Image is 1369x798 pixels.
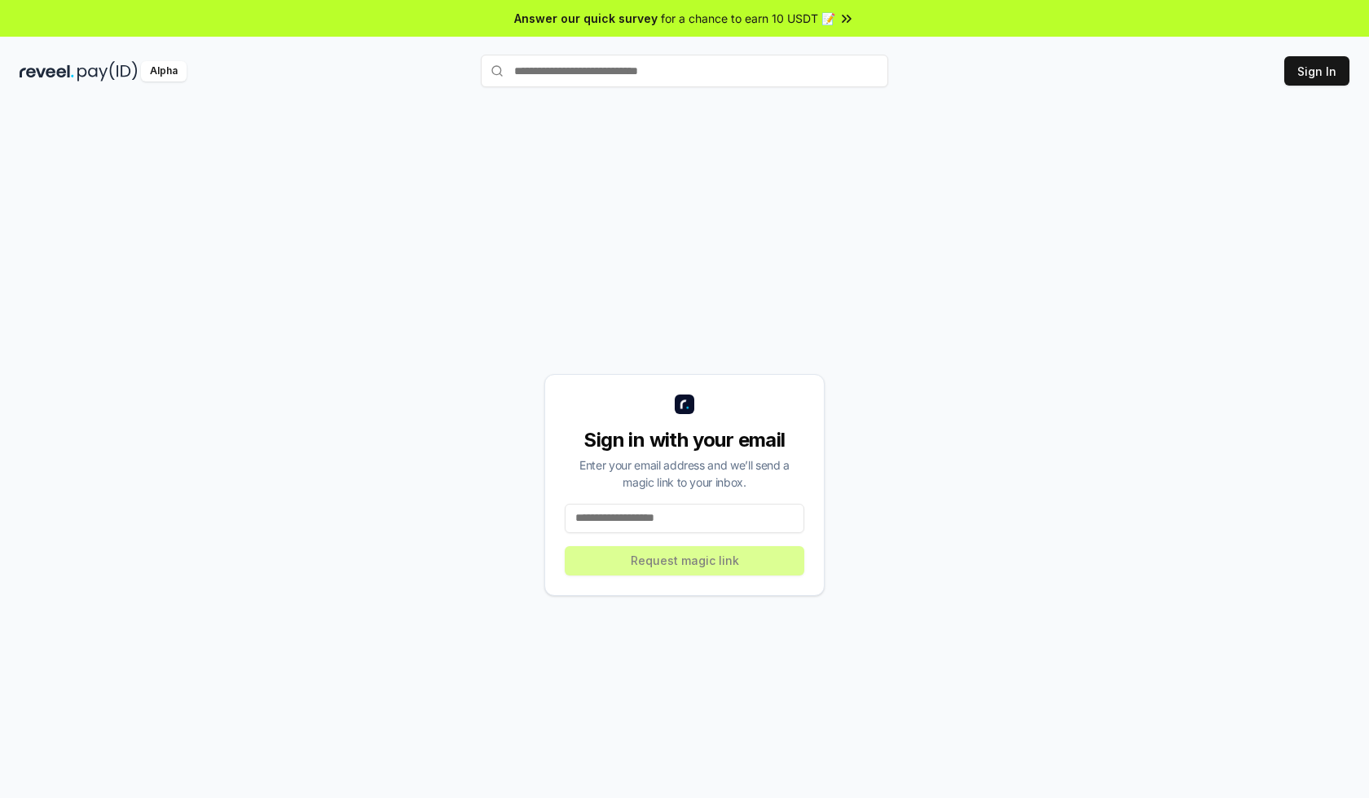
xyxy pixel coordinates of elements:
[675,395,694,414] img: logo_small
[77,61,138,82] img: pay_id
[661,10,835,27] span: for a chance to earn 10 USDT 📝
[1284,56,1349,86] button: Sign In
[20,61,74,82] img: reveel_dark
[565,456,804,491] div: Enter your email address and we’ll send a magic link to your inbox.
[514,10,658,27] span: Answer our quick survey
[565,427,804,453] div: Sign in with your email
[141,61,187,82] div: Alpha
